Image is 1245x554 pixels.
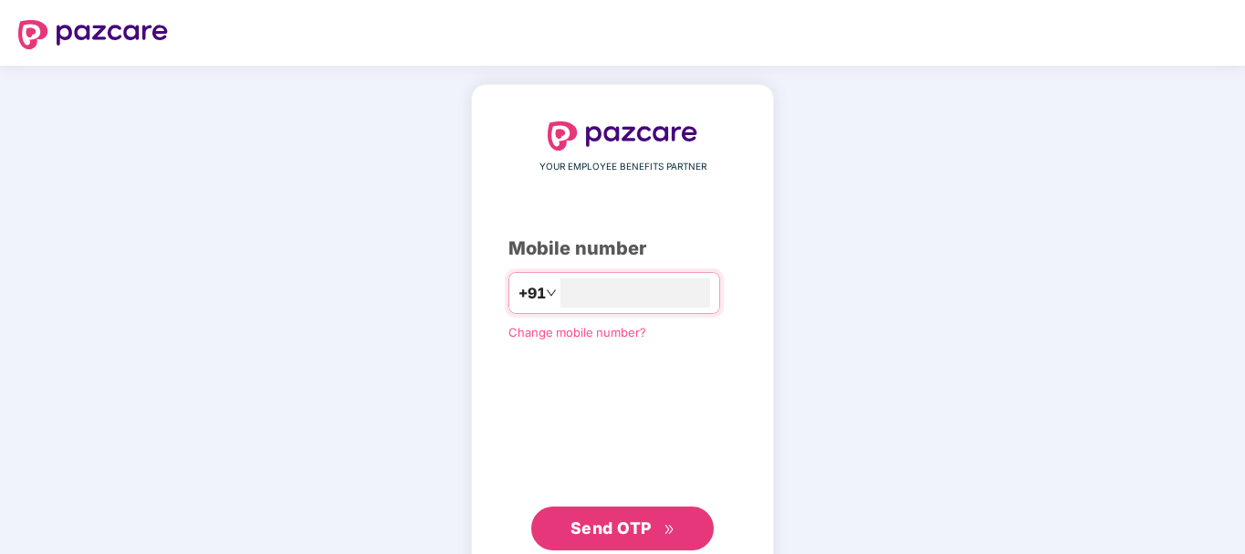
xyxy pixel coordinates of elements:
a: Change mobile number? [508,325,646,340]
span: double-right [664,524,675,536]
img: logo [18,20,168,49]
span: YOUR EMPLOYEE BENEFITS PARTNER [539,160,706,174]
div: Mobile number [508,235,737,263]
button: Send OTPdouble-right [531,507,714,550]
span: Send OTP [570,518,652,538]
span: +91 [518,282,546,305]
img: logo [548,121,697,151]
span: down [546,287,557,298]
